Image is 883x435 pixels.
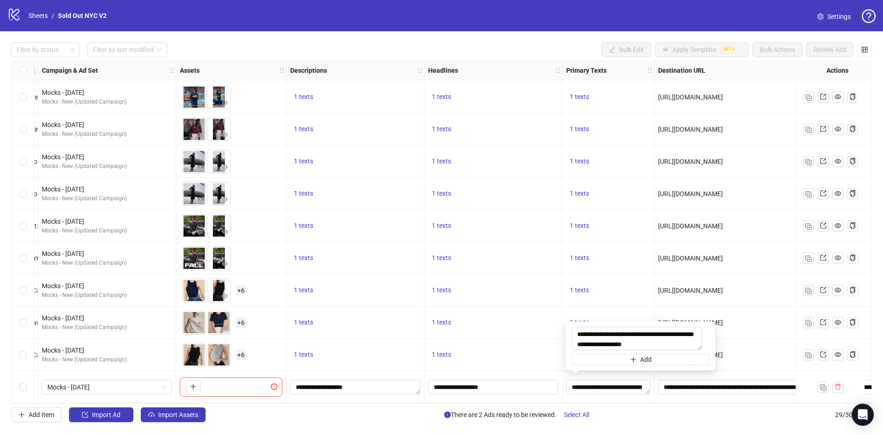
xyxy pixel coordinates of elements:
[52,11,54,21] li: /
[555,67,561,74] span: holder
[290,220,317,232] button: 1 texts
[92,411,120,418] span: Import Ad
[835,255,841,261] span: eye
[11,407,62,422] button: Add Item
[42,152,172,162] div: Mocks - [DATE]
[290,285,317,296] button: 1 texts
[805,255,812,262] img: Duplicate
[849,126,856,132] span: copy
[805,320,812,326] img: Duplicate
[803,349,814,360] button: Duplicate
[42,120,172,130] div: Mocks - [DATE]
[168,67,175,74] span: holder
[556,407,596,422] button: Select All
[271,383,280,390] span: exclamation-circle
[835,383,841,390] span: delete
[560,61,562,79] div: Resize Headlines column
[175,67,181,74] span: holder
[294,190,313,197] span: 1 texts
[42,226,172,235] div: Mocks - New (Updated Campaign)
[566,156,593,167] button: 1 texts
[42,216,172,226] div: Mocks - [DATE]
[219,291,230,302] button: Preview
[428,188,455,199] button: 1 texts
[235,318,247,328] span: + 6
[835,222,841,229] span: eye
[820,158,826,164] span: export
[42,65,98,75] strong: Campaign & Ad Set
[422,61,424,79] div: Resize Descriptions column
[428,380,558,394] div: Edit values
[11,371,34,403] div: Select row 29
[570,190,589,197] span: 1 texts
[197,293,203,299] span: eye
[432,254,451,261] span: 1 texts
[235,350,247,360] span: + 6
[42,313,172,323] div: Mocks - [DATE]
[432,319,451,326] span: 1 texts
[219,226,230,238] button: Preview
[219,130,230,141] button: Preview
[219,162,230,173] button: Preview
[849,319,856,325] span: copy
[818,382,829,393] button: Duplicate
[658,190,723,197] span: [URL][DOMAIN_NAME]
[11,339,34,371] div: Select row 28
[428,220,455,232] button: 1 texts
[195,226,206,238] button: Preview
[294,286,313,294] span: 1 texts
[803,92,814,103] button: Duplicate
[18,412,25,418] span: plus
[655,42,749,57] button: Apply TemplateBETA
[566,317,593,328] button: 1 texts
[658,319,723,326] span: [URL][DOMAIN_NAME]
[805,127,812,133] img: Duplicate
[183,311,206,334] img: Asset 1
[849,351,856,358] span: copy
[570,222,589,229] span: 1 texts
[805,223,812,230] img: Duplicate
[222,196,228,203] span: eye
[290,156,317,167] button: 1 texts
[570,125,589,133] span: 1 texts
[42,259,172,267] div: Mocks - New (Updated Campaign)
[42,87,172,98] div: Mocks - [DATE]
[857,42,872,57] button: Configure table settings
[566,124,593,135] button: 1 texts
[219,259,230,270] button: Preview
[428,65,458,75] strong: Headlines
[284,61,286,79] div: Resize Assets column
[570,286,589,294] span: 1 texts
[803,317,814,328] button: Duplicate
[564,411,589,418] span: Select All
[566,65,607,75] strong: Primary Texts
[222,132,228,138] span: eye
[158,411,198,418] span: Import Assets
[183,247,206,270] img: Asset 1
[219,355,230,366] button: Preview
[183,150,206,173] img: Asset 1
[658,158,723,165] span: [URL][DOMAIN_NAME]
[428,253,455,264] button: 1 texts
[566,253,593,264] button: 1 texts
[235,285,247,296] span: + 6
[432,157,451,165] span: 1 texts
[197,132,203,138] span: eye
[835,190,841,197] span: eye
[806,42,854,57] button: Review Ads
[180,65,200,75] strong: Assets
[42,355,172,364] div: Mocks - New (Updated Campaign)
[294,222,313,229] span: 1 texts
[444,412,451,418] span: info-circle
[432,190,451,197] span: 1 texts
[294,351,313,358] span: 1 texts
[835,126,841,132] span: eye
[37,67,43,74] span: holder
[432,351,451,358] span: 1 texts
[294,319,313,326] span: 1 texts
[820,255,826,261] span: export
[42,323,172,332] div: Mocks - New (Updated Campaign)
[835,319,841,325] span: eye
[417,67,423,74] span: holder
[653,67,659,74] span: holder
